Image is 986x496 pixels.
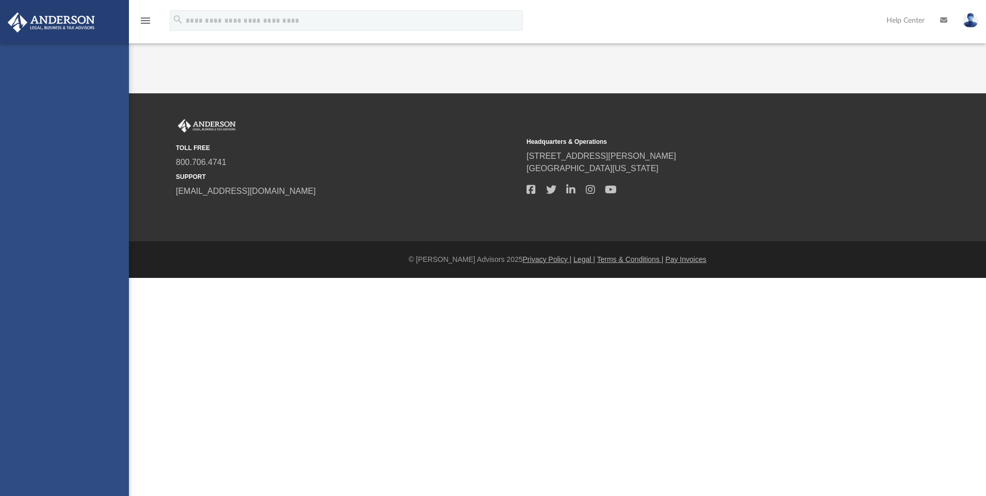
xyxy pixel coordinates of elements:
a: Privacy Policy | [523,255,572,263]
a: menu [139,20,152,27]
img: Anderson Advisors Platinum Portal [5,12,98,32]
a: Legal | [573,255,595,263]
i: search [172,14,184,25]
small: Headquarters & Operations [527,137,870,146]
a: [GEOGRAPHIC_DATA][US_STATE] [527,164,659,173]
small: TOLL FREE [176,143,519,153]
a: [EMAIL_ADDRESS][DOMAIN_NAME] [176,187,316,195]
small: SUPPORT [176,172,519,181]
div: © [PERSON_NAME] Advisors 2025 [129,254,986,265]
a: Pay Invoices [665,255,706,263]
a: Terms & Conditions | [597,255,664,263]
a: [STREET_ADDRESS][PERSON_NAME] [527,152,676,160]
a: 800.706.4741 [176,158,226,167]
i: menu [139,14,152,27]
img: User Pic [963,13,978,28]
img: Anderson Advisors Platinum Portal [176,119,238,133]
